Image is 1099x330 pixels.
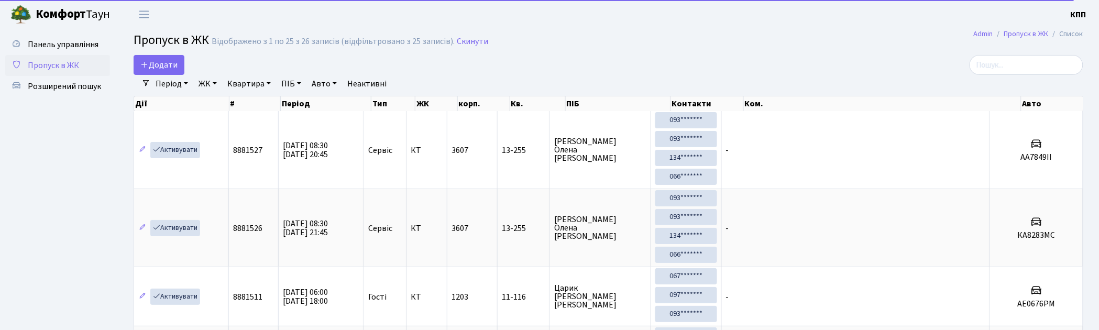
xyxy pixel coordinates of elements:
[281,96,371,111] th: Період
[28,81,101,92] span: Розширений пошук
[554,137,646,162] span: [PERSON_NAME] Олена [PERSON_NAME]
[151,75,192,93] a: Період
[233,291,262,303] span: 8881511
[36,6,86,23] b: Комфорт
[411,224,443,233] span: КТ
[277,75,305,93] a: ПІБ
[1049,28,1083,40] li: Список
[343,75,391,93] a: Неактивні
[131,6,157,23] button: Переключити навігацію
[970,55,1083,75] input: Пошук...
[134,55,184,75] a: Додати
[5,55,110,76] a: Пропуск в ЖК
[371,96,415,111] th: Тип
[150,142,200,158] a: Активувати
[994,299,1079,309] h5: АЕ0676РМ
[1071,8,1086,21] a: КПП
[566,96,671,111] th: ПІБ
[671,96,744,111] th: Контакти
[726,291,729,303] span: -
[744,96,1021,111] th: Ком.
[283,218,328,238] span: [DATE] 08:30 [DATE] 21:45
[974,28,993,39] a: Admin
[10,4,31,25] img: logo.png
[5,76,110,97] a: Розширений пошук
[283,140,328,160] span: [DATE] 08:30 [DATE] 20:45
[150,220,200,236] a: Активувати
[958,23,1099,45] nav: breadcrumb
[1071,9,1086,20] b: КПП
[452,291,468,303] span: 1203
[726,145,729,156] span: -
[415,96,458,111] th: ЖК
[36,6,110,24] span: Таун
[411,146,443,155] span: КТ
[726,223,729,234] span: -
[502,146,545,155] span: 13-255
[452,145,468,156] span: 3607
[452,223,468,234] span: 3607
[212,37,455,47] div: Відображено з 1 по 25 з 26 записів (відфільтровано з 25 записів).
[307,75,341,93] a: Авто
[233,145,262,156] span: 8881527
[233,223,262,234] span: 8881526
[502,224,545,233] span: 13-255
[140,59,178,71] span: Додати
[554,215,646,240] span: [PERSON_NAME] Олена [PERSON_NAME]
[28,39,98,50] span: Панель управління
[994,152,1079,162] h5: АА7849ІІ
[368,224,392,233] span: Сервіс
[554,284,646,309] span: Царик [PERSON_NAME] [PERSON_NAME]
[368,293,387,301] span: Гості
[457,37,488,47] a: Скинути
[5,34,110,55] a: Панель управління
[368,146,392,155] span: Сервіс
[223,75,275,93] a: Квартира
[28,60,79,71] span: Пропуск в ЖК
[510,96,566,111] th: Кв.
[411,293,443,301] span: КТ
[502,293,545,301] span: 11-116
[194,75,221,93] a: ЖК
[150,289,200,305] a: Активувати
[134,96,229,111] th: Дії
[134,31,209,49] span: Пропуск в ЖК
[1021,96,1084,111] th: Авто
[458,96,510,111] th: корп.
[994,230,1079,240] h5: КА8283МС
[229,96,281,111] th: #
[283,287,328,307] span: [DATE] 06:00 [DATE] 18:00
[1004,28,1049,39] a: Пропуск в ЖК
